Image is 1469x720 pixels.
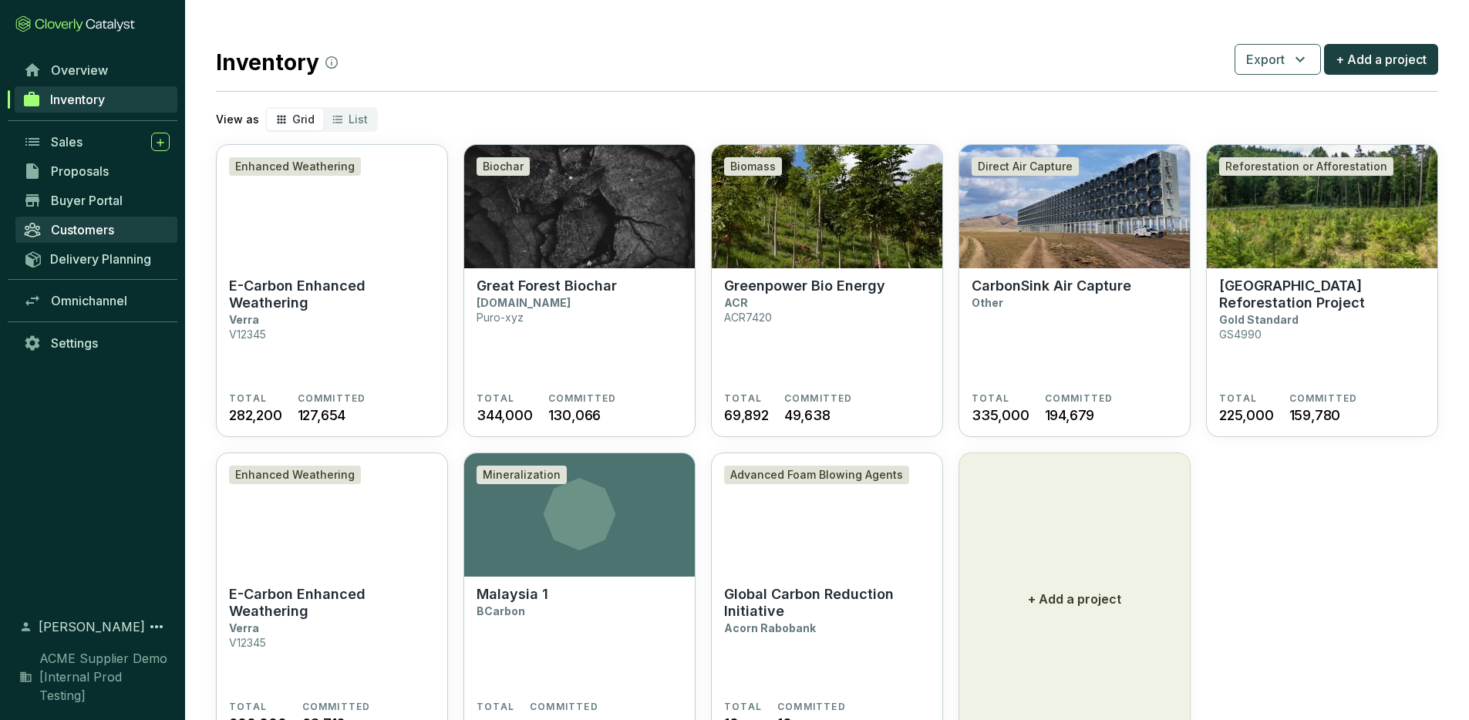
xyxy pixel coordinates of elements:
[15,86,177,113] a: Inventory
[217,453,447,577] img: E-Carbon Enhanced Weathering
[51,222,114,237] span: Customers
[972,296,1003,309] p: Other
[959,144,1191,437] a: CarbonSink Air CaptureDirect Air CaptureCarbonSink Air CaptureOtherTOTAL335,000COMMITTED194,679
[477,278,617,294] p: Great Forest Biochar
[548,405,601,426] span: 130,066
[39,617,145,636] span: [PERSON_NAME]
[972,278,1131,294] p: CarbonSink Air Capture
[724,701,762,713] span: TOTAL
[15,57,177,83] a: Overview
[1028,590,1121,608] p: + Add a project
[477,466,567,484] div: Mineralization
[1219,405,1274,426] span: 225,000
[1289,405,1341,426] span: 159,780
[50,251,151,267] span: Delivery Planning
[1219,313,1299,326] p: Gold Standard
[1219,278,1425,311] p: [GEOGRAPHIC_DATA] Reforestation Project
[229,586,435,620] p: E-Carbon Enhanced Weathering
[972,405,1029,426] span: 335,000
[959,145,1190,268] img: CarbonSink Air Capture
[15,129,177,155] a: Sales
[477,701,514,713] span: TOTAL
[229,466,361,484] div: Enhanced Weathering
[1219,392,1257,405] span: TOTAL
[216,144,448,437] a: E-Carbon Enhanced WeatheringEnhanced WeatheringE-Carbon Enhanced WeatheringVerraV12345TOTAL282,20...
[229,636,266,649] p: V12345
[477,157,530,176] div: Biochar
[15,330,177,356] a: Settings
[712,453,942,577] img: Global Carbon Reduction Initiative
[229,392,267,405] span: TOTAL
[477,296,571,309] p: [DOMAIN_NAME]
[51,134,83,150] span: Sales
[972,392,1009,405] span: TOTAL
[464,145,695,268] img: Great Forest Biochar
[349,113,368,126] span: List
[229,701,267,713] span: TOTAL
[15,217,177,243] a: Customers
[1219,328,1262,341] p: GS4990
[1289,392,1358,405] span: COMMITTED
[530,701,598,713] span: COMMITTED
[1324,44,1438,75] button: + Add a project
[711,144,943,437] a: Greenpower Bio EnergyBiomassGreenpower Bio EnergyACRACR7420TOTAL69,892COMMITTED49,638
[724,278,885,294] p: Greenpower Bio Energy
[477,311,524,324] p: Puro-xyz
[777,701,846,713] span: COMMITTED
[477,604,525,617] p: BCarbon
[51,163,109,179] span: Proposals
[548,392,617,405] span: COMMITTED
[724,311,772,324] p: ACR7420
[51,293,127,308] span: Omnichannel
[229,157,361,176] div: Enhanced Weathering
[1246,50,1285,69] span: Export
[724,296,748,309] p: ACR
[724,157,782,176] div: Biomass
[477,405,533,426] span: 344,000
[51,62,108,78] span: Overview
[50,92,105,107] span: Inventory
[229,278,435,311] p: E-Carbon Enhanced Weathering
[302,701,371,713] span: COMMITTED
[724,392,762,405] span: TOTAL
[724,405,769,426] span: 69,892
[216,112,259,127] p: View as
[1045,392,1114,405] span: COMMITTED
[39,649,170,705] span: ACME Supplier Demo [Internal Prod Testing]
[15,288,177,314] a: Omnichannel
[724,621,816,634] p: Acorn Rabobank
[229,405,282,426] span: 282,200
[784,392,853,405] span: COMMITTED
[298,392,366,405] span: COMMITTED
[229,621,259,634] p: Verra
[229,313,259,326] p: Verra
[51,335,98,351] span: Settings
[15,158,177,184] a: Proposals
[1207,145,1437,268] img: Great Oaks Reforestation Project
[265,107,378,132] div: segmented control
[1235,44,1321,75] button: Export
[15,187,177,214] a: Buyer Portal
[463,144,696,437] a: Great Forest BiocharBiocharGreat Forest Biochar[DOMAIN_NAME]Puro-xyzTOTAL344,000COMMITTED130,066
[298,405,346,426] span: 127,654
[784,405,831,426] span: 49,638
[724,586,930,620] p: Global Carbon Reduction Initiative
[724,466,909,484] div: Advanced Foam Blowing Agents
[477,586,548,603] p: Malaysia 1
[15,246,177,271] a: Delivery Planning
[712,145,942,268] img: Greenpower Bio Energy
[217,145,447,268] img: E-Carbon Enhanced Weathering
[972,157,1079,176] div: Direct Air Capture
[229,328,266,341] p: V12345
[1206,144,1438,437] a: Great Oaks Reforestation ProjectReforestation or Afforestation[GEOGRAPHIC_DATA] Reforestation Pro...
[51,193,123,208] span: Buyer Portal
[292,113,315,126] span: Grid
[216,46,338,79] h2: Inventory
[1045,405,1095,426] span: 194,679
[1219,157,1393,176] div: Reforestation or Afforestation
[477,392,514,405] span: TOTAL
[1336,50,1427,69] span: + Add a project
